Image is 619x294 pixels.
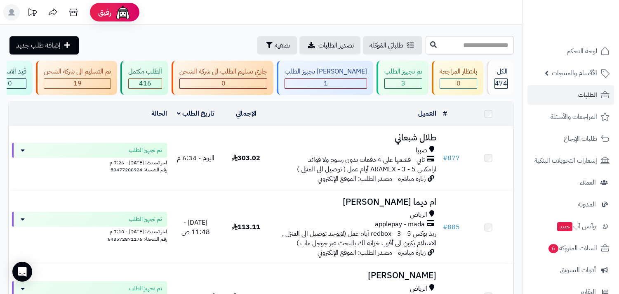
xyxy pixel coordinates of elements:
a: الإجمالي [236,109,257,119]
span: زيارة مباشرة - مصدر الطلب: الموقع الإلكتروني [318,248,426,258]
span: وآتس آب [556,220,596,232]
div: اخر تحديث: [DATE] - 7:10 م [12,227,167,235]
a: تم التسليم الى شركة الشحن 19 [34,61,119,95]
span: أدوات التسويق [560,264,596,276]
a: وآتس آبجديد [527,216,614,236]
div: اخر تحديث: [DATE] - 7:26 م [12,158,167,166]
span: السلات المتروكة [548,242,597,254]
a: #877 [443,153,460,163]
span: الرياض [410,210,427,220]
span: رقم الشحنة: 50477208924 [111,166,167,173]
h3: طلال شبعاني [275,133,436,142]
span: تصفية [275,40,290,50]
a: أدوات التسويق [527,260,614,280]
span: 416 [139,78,151,88]
span: ارامكس ARAMEX - 3 - 5 أيام عمل ( توصيل الى المنزل ) [297,164,436,174]
a: تم تجهيز الطلب 3 [375,61,430,95]
span: الأقسام والمنتجات [552,67,597,79]
a: تحديثات المنصة [22,4,42,23]
button: تصفية [257,36,297,55]
div: 0 [180,79,267,88]
a: طلباتي المُوكلة [363,36,422,55]
span: المراجعات والأسئلة [551,111,597,123]
div: الكل [494,67,508,76]
span: 6 [548,244,558,253]
span: تصدير الطلبات [318,40,354,50]
span: الطلبات [578,89,597,101]
div: 0 [440,79,477,88]
div: 416 [129,79,162,88]
span: رقم الشحنة: 643572871176 [108,235,167,243]
a: الكل474 [485,61,515,95]
a: العملاء [527,173,614,192]
span: زيارة مباشرة - مصدر الطلب: الموقع الإلكتروني [318,174,426,184]
div: 3 [385,79,422,88]
a: إشعارات التحويلات البنكية [527,151,614,171]
div: Open Intercom Messenger [12,262,32,282]
span: applepay - mada [375,220,425,229]
span: تم تجهيز الطلب [129,285,162,293]
span: تم تجهيز الطلب [129,215,162,223]
span: ريد بوكس redbox - 3 - 5 أيام عمل (لايوجد توصيل الى المنزل , الاستلام يكون الى أقرب خزانة لك بالبح... [282,229,436,248]
div: الطلب مكتمل [128,67,162,76]
span: المدونة [578,199,596,210]
span: 0 [457,78,461,88]
span: 0 [8,78,12,88]
span: 1 [324,78,328,88]
a: [PERSON_NAME] تجهيز الطلب 1 [275,61,375,95]
a: العميل [418,109,436,119]
a: لوحة التحكم [527,41,614,61]
span: # [443,222,447,232]
span: تابي - قسّمها على 4 دفعات بدون رسوم ولا فوائد [308,155,425,165]
div: بانتظار المراجعة [440,67,477,76]
span: طلباتي المُوكلة [370,40,403,50]
span: إشعارات التحويلات البنكية [534,155,597,166]
span: [DATE] - 11:48 ص [181,218,210,237]
span: 19 [73,78,82,88]
a: #885 [443,222,460,232]
a: تصدير الطلبات [299,36,360,55]
span: جديد [557,222,572,231]
a: الطلب مكتمل 416 [119,61,170,95]
div: 1 [285,79,367,88]
div: [PERSON_NAME] تجهيز الطلب [285,67,367,76]
a: إضافة طلب جديد [9,36,79,55]
a: بانتظار المراجعة 0 [430,61,485,95]
a: الحالة [151,109,167,119]
a: المدونة [527,194,614,214]
span: إضافة طلب جديد [16,40,61,50]
div: 19 [44,79,111,88]
h3: [PERSON_NAME] [275,271,436,280]
span: اليوم - 6:34 م [177,153,214,163]
div: تم تجهيز الطلب [384,67,422,76]
span: 0 [221,78,226,88]
a: # [443,109,447,119]
img: ai-face.png [115,4,131,21]
span: 474 [495,78,507,88]
span: طلبات الإرجاع [564,133,597,145]
a: المراجعات والأسئلة [527,107,614,127]
span: # [443,153,447,163]
span: 303.02 [232,153,260,163]
span: الرياض [410,284,427,294]
a: جاري تسليم الطلب الى شركة الشحن 0 [170,61,275,95]
a: السلات المتروكة6 [527,238,614,258]
h3: ام ديما [PERSON_NAME] [275,197,436,207]
a: طلبات الإرجاع [527,129,614,149]
span: صبيا [416,146,427,155]
a: الطلبات [527,85,614,105]
img: logo-2.png [563,23,611,40]
span: 3 [401,78,405,88]
span: رفيق [98,7,111,17]
span: العملاء [580,177,596,188]
span: لوحة التحكم [567,45,597,57]
div: جاري تسليم الطلب الى شركة الشحن [179,67,267,76]
div: تم التسليم الى شركة الشحن [44,67,111,76]
span: تم تجهيز الطلب [129,146,162,154]
span: 113.11 [232,222,260,232]
a: تاريخ الطلب [177,109,214,119]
